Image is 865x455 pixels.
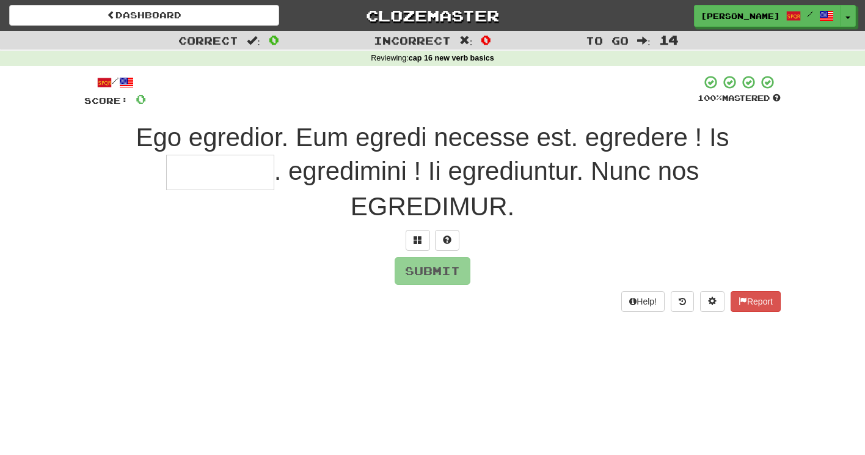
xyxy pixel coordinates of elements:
[807,10,813,18] span: /
[84,95,128,106] span: Score:
[637,35,651,46] span: :
[136,123,729,152] span: Ego egredior. Eum egredi necesse est. egredere ! Is
[9,5,279,26] a: Dashboard
[395,257,470,285] button: Submit
[406,230,430,251] button: Switch sentence to multiple choice alt+p
[297,5,568,26] a: Clozemaster
[621,291,665,312] button: Help!
[269,32,279,47] span: 0
[701,10,780,21] span: [PERSON_NAME]
[374,34,451,46] span: Incorrect
[84,75,146,90] div: /
[178,34,238,46] span: Correct
[731,291,781,312] button: Report
[698,93,781,104] div: Mastered
[435,230,459,251] button: Single letter hint - you only get 1 per sentence and score half the points! alt+h
[481,32,491,47] span: 0
[136,91,146,106] span: 0
[459,35,473,46] span: :
[586,34,629,46] span: To go
[409,54,494,62] strong: cap 16 new verb basics
[274,157,699,221] span: . egredimini ! Ii egrediuntur. Nunc nos EGREDIMUR.
[659,32,679,47] span: 14
[694,5,841,27] a: [PERSON_NAME] /
[671,291,694,312] button: Round history (alt+y)
[698,93,722,103] span: 100 %
[247,35,260,46] span: :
